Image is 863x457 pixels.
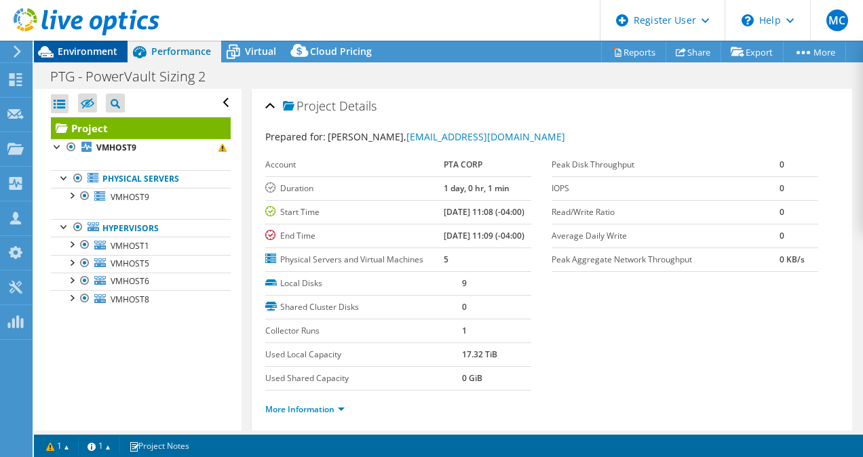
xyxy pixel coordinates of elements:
b: 9 [462,277,467,289]
b: 0 GiB [462,372,482,384]
span: Details [339,98,377,114]
a: Hypervisors [51,219,231,237]
a: More [783,41,846,62]
span: [PERSON_NAME], [328,130,565,143]
span: VMHOST8 [111,294,149,305]
label: Start Time [265,205,444,219]
label: IOPS [552,182,780,195]
b: 0 [780,206,784,218]
b: 17.32 TiB [462,349,497,360]
a: Reports [601,41,666,62]
a: Export [721,41,784,62]
a: Project [51,117,231,139]
label: Read/Write Ratio [552,205,780,219]
label: Prepared for: [265,130,326,143]
label: Used Local Capacity [265,348,463,361]
label: Peak Disk Throughput [552,158,780,172]
b: 5 [444,254,448,265]
a: VMHOST6 [51,273,231,290]
a: VMHOST9 [51,139,231,157]
b: [DATE] 11:09 (-04:00) [444,230,524,241]
span: MC [826,9,848,31]
a: 1 [37,437,79,454]
label: End Time [265,229,444,243]
span: Cloud Pricing [310,45,372,58]
h1: PTG - PowerVault Sizing 2 [44,69,227,84]
a: VMHOST1 [51,237,231,254]
b: 0 KB/s [780,254,805,265]
label: Used Shared Capacity [265,372,463,385]
a: Share [666,41,721,62]
b: [DATE] 11:08 (-04:00) [444,206,524,218]
span: VMHOST6 [111,275,149,287]
a: 1 [78,437,120,454]
b: VMHOST9 [96,142,136,153]
a: VMHOST8 [51,290,231,308]
label: Account [265,158,444,172]
span: VMHOST5 [111,258,149,269]
b: PTA CORP [444,159,482,170]
a: Physical Servers [51,170,231,188]
label: Local Disks [265,277,463,290]
label: Collector Runs [265,324,463,338]
label: Peak Aggregate Network Throughput [552,253,780,266]
label: Physical Servers and Virtual Machines [265,253,444,266]
span: Virtual [245,45,276,58]
a: VMHOST5 [51,255,231,273]
b: 0 [780,182,784,194]
span: VMHOST9 [111,191,149,203]
a: [EMAIL_ADDRESS][DOMAIN_NAME] [406,130,565,143]
b: 0 [780,230,784,241]
svg: \n [742,14,754,26]
label: Shared Cluster Disks [265,300,463,314]
span: Environment [58,45,117,58]
b: 0 [462,301,467,313]
b: 1 day, 0 hr, 1 min [444,182,510,194]
a: Project Notes [119,437,199,454]
b: 1 [462,325,467,336]
label: Duration [265,182,444,195]
b: 0 [780,159,784,170]
span: VMHOST1 [111,240,149,252]
a: VMHOST9 [51,188,231,205]
a: More Information [265,403,345,415]
span: Project [283,100,336,113]
span: Performance [151,45,211,58]
label: Average Daily Write [552,229,780,243]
